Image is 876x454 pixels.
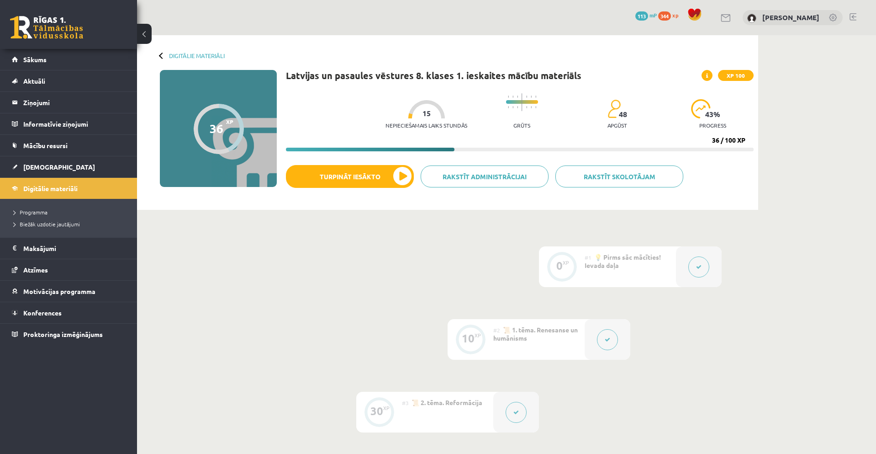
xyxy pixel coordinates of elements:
[23,266,48,274] span: Atzīmes
[169,52,225,59] a: Digitālie materiāli
[226,118,233,125] span: XP
[513,122,530,128] p: Grūts
[522,93,522,111] img: icon-long-line-d9ea69661e0d244f92f715978eff75569469978d946b2353a9bb055b3ed8787d.svg
[286,165,414,188] button: Turpināt iesākto
[23,330,103,338] span: Proktoringa izmēģinājums
[385,122,467,128] p: Nepieciešamais laiks stundās
[12,70,126,91] a: Aktuāli
[747,14,756,23] img: Alise Dilevka
[526,106,527,108] img: icon-short-line-57e1e144782c952c97e751825c79c345078a6d821885a25fce030b3d8c18986b.svg
[649,11,657,19] span: mP
[555,166,683,187] a: Rakstīt skolotājam
[531,96,532,98] img: icon-short-line-57e1e144782c952c97e751825c79c345078a6d821885a25fce030b3d8c18986b.svg
[412,398,482,406] span: 📜 2. tēma. Reformācija
[23,141,68,150] span: Mācību resursi
[12,92,126,113] a: Ziņojumi
[23,77,45,85] span: Aktuāli
[607,122,627,128] p: apgūst
[383,406,390,411] div: XP
[23,238,126,259] legend: Maksājumi
[585,253,661,269] span: 💡 Pirms sāc mācīties! Ievada daļa
[421,166,549,187] a: Rakstīt administrācijai
[585,254,591,261] span: #1
[526,96,527,98] img: icon-short-line-57e1e144782c952c97e751825c79c345078a6d821885a25fce030b3d8c18986b.svg
[12,135,126,156] a: Mācību resursi
[508,106,509,108] img: icon-short-line-57e1e144782c952c97e751825c79c345078a6d821885a25fce030b3d8c18986b.svg
[23,55,47,64] span: Sākums
[12,49,126,70] a: Sākums
[508,96,509,98] img: icon-short-line-57e1e144782c952c97e751825c79c345078a6d821885a25fce030b3d8c18986b.svg
[563,260,569,265] div: XP
[12,259,126,280] a: Atzīmes
[210,122,223,135] div: 36
[23,92,126,113] legend: Ziņojumi
[635,11,648,21] span: 113
[12,238,126,259] a: Maksājumi
[556,262,563,270] div: 0
[23,287,95,295] span: Motivācijas programma
[10,16,83,39] a: Rīgas 1. Tālmācības vidusskola
[699,122,726,128] p: progress
[658,11,683,19] a: 344 xp
[23,309,62,317] span: Konferences
[23,184,78,192] span: Digitālie materiāli
[635,11,657,19] a: 113 mP
[14,208,128,216] a: Programma
[493,326,578,342] span: 📜 1. tēma. Renesanse un humānisms
[422,109,431,118] span: 15
[12,324,126,345] a: Proktoringa izmēģinājums
[535,96,536,98] img: icon-short-line-57e1e144782c952c97e751825c79c345078a6d821885a25fce030b3d8c18986b.svg
[705,110,721,118] span: 43 %
[691,99,711,118] img: icon-progress-161ccf0a02000e728c5f80fcf4c31c7af3da0e1684b2b1d7c360e028c24a22f1.svg
[23,113,126,134] legend: Informatīvie ziņojumi
[12,302,126,323] a: Konferences
[517,96,518,98] img: icon-short-line-57e1e144782c952c97e751825c79c345078a6d821885a25fce030b3d8c18986b.svg
[462,334,475,342] div: 10
[370,407,383,415] div: 30
[12,281,126,302] a: Motivācijas programma
[658,11,671,21] span: 344
[718,70,754,81] span: XP 100
[402,399,409,406] span: #3
[12,178,126,199] a: Digitālie materiāli
[12,113,126,134] a: Informatīvie ziņojumi
[14,220,80,228] span: Biežāk uzdotie jautājumi
[607,99,621,118] img: students-c634bb4e5e11cddfef0936a35e636f08e4e9abd3cc4e673bd6f9a4125e45ecb1.svg
[493,326,500,334] span: #2
[12,156,126,177] a: [DEMOGRAPHIC_DATA]
[762,13,819,22] a: [PERSON_NAME]
[531,106,532,108] img: icon-short-line-57e1e144782c952c97e751825c79c345078a6d821885a25fce030b3d8c18986b.svg
[619,110,627,118] span: 48
[517,106,518,108] img: icon-short-line-57e1e144782c952c97e751825c79c345078a6d821885a25fce030b3d8c18986b.svg
[286,70,581,81] h1: Latvijas un pasaules vēstures 8. klases 1. ieskaites mācību materiāls
[535,106,536,108] img: icon-short-line-57e1e144782c952c97e751825c79c345078a6d821885a25fce030b3d8c18986b.svg
[475,333,481,338] div: XP
[14,208,47,216] span: Programma
[23,163,95,171] span: [DEMOGRAPHIC_DATA]
[672,11,678,19] span: xp
[14,220,128,228] a: Biežāk uzdotie jautājumi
